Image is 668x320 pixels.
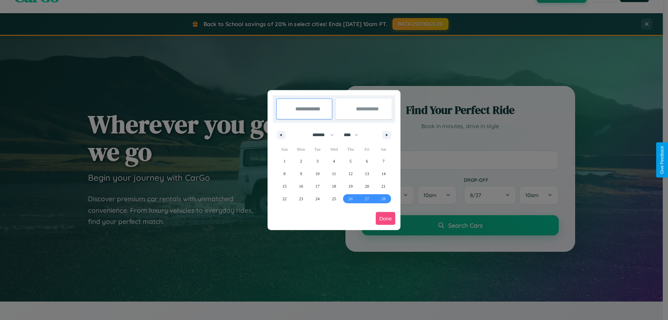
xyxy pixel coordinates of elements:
[300,155,302,167] span: 2
[326,180,342,193] button: 18
[332,193,336,205] span: 25
[326,155,342,167] button: 4
[365,180,369,193] span: 20
[309,144,326,155] span: Tue
[359,167,375,180] button: 13
[293,180,309,193] button: 16
[293,193,309,205] button: 23
[276,193,293,205] button: 22
[381,180,385,193] span: 21
[299,180,303,193] span: 16
[342,167,359,180] button: 12
[309,193,326,205] button: 24
[332,180,336,193] span: 18
[375,180,392,193] button: 21
[381,167,385,180] span: 14
[342,193,359,205] button: 26
[359,144,375,155] span: Fri
[299,193,303,205] span: 23
[348,167,352,180] span: 12
[366,155,368,167] span: 6
[660,146,665,174] div: Give Feedback
[359,180,375,193] button: 20
[349,155,351,167] span: 5
[276,144,293,155] span: Sun
[293,167,309,180] button: 9
[326,193,342,205] button: 25
[317,155,319,167] span: 3
[309,180,326,193] button: 17
[316,167,320,180] span: 10
[375,167,392,180] button: 14
[300,167,302,180] span: 9
[326,167,342,180] button: 11
[365,167,369,180] span: 13
[375,144,392,155] span: Sat
[276,155,293,167] button: 1
[316,180,320,193] span: 17
[293,144,309,155] span: Mon
[316,193,320,205] span: 24
[348,180,352,193] span: 19
[381,193,385,205] span: 28
[276,167,293,180] button: 8
[293,155,309,167] button: 2
[382,155,384,167] span: 7
[375,193,392,205] button: 28
[365,193,369,205] span: 27
[309,167,326,180] button: 10
[342,180,359,193] button: 19
[359,193,375,205] button: 27
[276,180,293,193] button: 15
[332,167,336,180] span: 11
[284,167,286,180] span: 8
[342,144,359,155] span: Thu
[326,144,342,155] span: Wed
[309,155,326,167] button: 3
[342,155,359,167] button: 5
[284,155,286,167] span: 1
[283,193,287,205] span: 22
[359,155,375,167] button: 6
[376,212,395,225] button: Done
[375,155,392,167] button: 7
[348,193,352,205] span: 26
[333,155,335,167] span: 4
[283,180,287,193] span: 15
